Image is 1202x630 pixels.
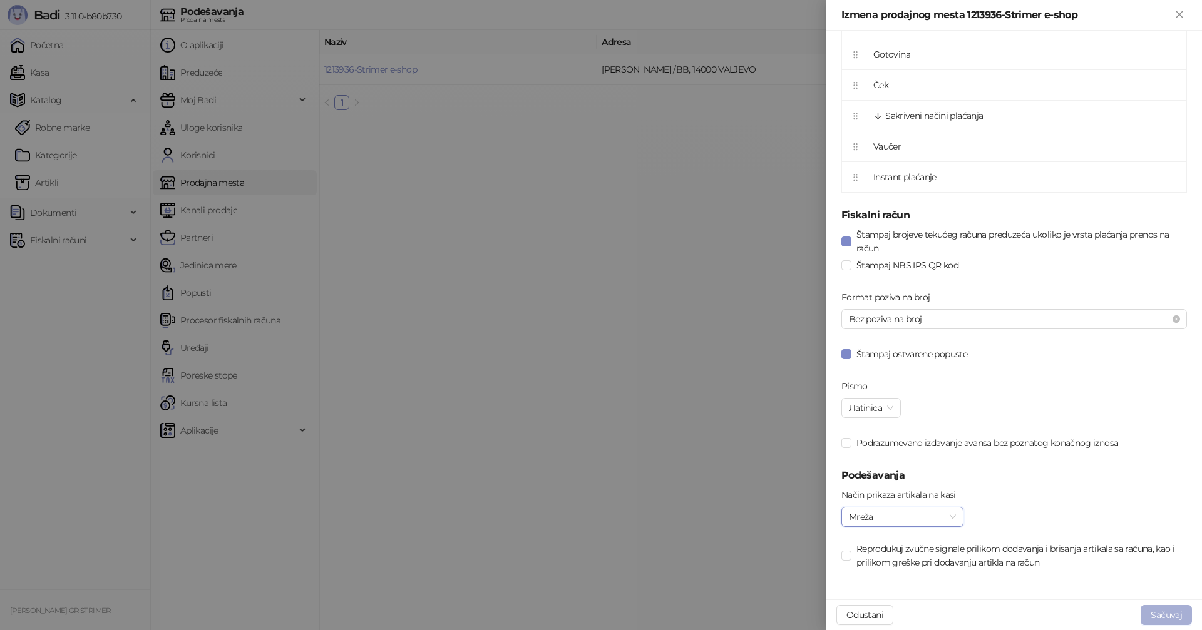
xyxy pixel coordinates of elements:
[841,208,1187,223] h5: Fiskalni račun
[1173,315,1180,323] span: close-circle
[851,347,972,361] span: Štampaj ostvarene popuste
[841,8,1172,23] div: Izmena prodajnog mesta 1213936-Strimer e-shop
[851,228,1187,255] span: Štampaj brojeve tekućeg računa preduzeća ukoliko je vrsta plaćanja prenos na račun
[849,399,893,417] span: Лatinica
[841,379,875,393] label: Pismo
[868,131,1187,162] td: Vaučer
[868,162,1187,193] td: Instant plaćanje
[851,436,1123,450] span: Podrazumevano izdavanje avansa bez poznatog konačnog iznosa
[851,258,963,272] span: Štampaj NBS IPS QR kod
[836,605,893,625] button: Odustani
[841,488,963,502] label: Način prikaza artikala na kasi
[849,310,1179,328] span: Bez poziva na broj
[1141,605,1192,625] button: Sačuvaj
[868,70,1187,101] td: Ček
[868,39,1187,70] td: Gotovina
[841,468,1187,483] h5: Podešavanja
[841,290,938,304] label: Format poziva na broj
[849,507,956,526] span: Mreža
[851,542,1187,569] span: Reprodukuj zvučne signale prilikom dodavanja i brisanja artikala sa računa, kao i prilikom greške...
[868,101,1187,131] td: Sakriveni načini plaćanja
[1172,8,1187,23] button: Zatvori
